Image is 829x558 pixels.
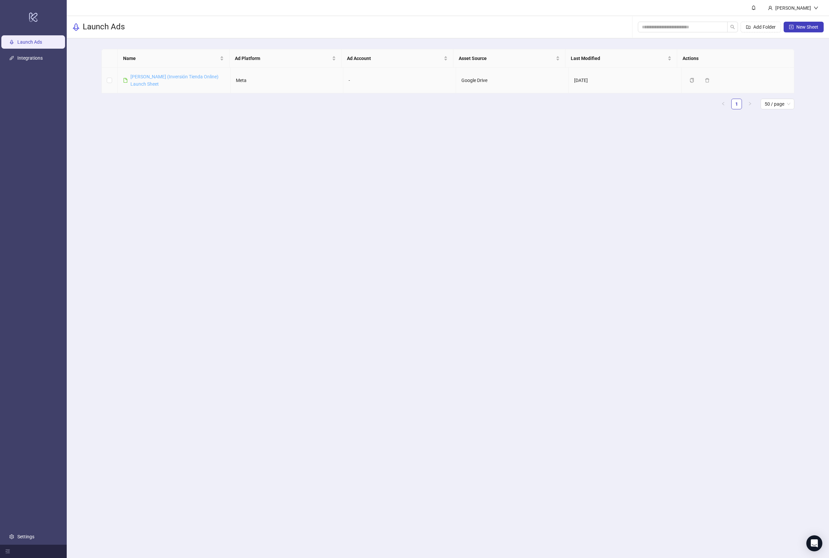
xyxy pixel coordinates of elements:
div: Open Intercom Messenger [806,535,822,551]
span: Ad Account [347,55,443,62]
span: down [814,6,818,10]
span: Last Modified [571,55,667,62]
th: Last Modified [565,49,678,68]
div: [PERSON_NAME] [773,4,814,12]
span: 50 / page [765,99,790,109]
button: New Sheet [784,22,824,32]
span: right [748,102,752,106]
span: Add Folder [753,24,776,30]
td: - [343,68,456,93]
span: bell [751,5,756,10]
a: Launch Ads [17,40,42,45]
button: left [718,99,729,109]
a: Settings [17,534,34,539]
a: 1 [732,99,742,109]
span: delete [705,78,710,83]
span: left [721,102,725,106]
span: copy [690,78,694,83]
span: Ad Platform [235,55,331,62]
td: Meta [231,68,343,93]
span: search [730,25,735,29]
li: 1 [731,99,742,109]
span: Name [123,55,219,62]
th: Ad Account [342,49,454,68]
td: [DATE] [569,68,682,93]
th: Name [118,49,230,68]
li: Previous Page [718,99,729,109]
th: Actions [677,49,789,68]
span: file [123,78,128,83]
button: Add Folder [741,22,781,32]
span: menu-fold [5,549,10,554]
th: Ad Platform [230,49,342,68]
div: Page Size [761,99,794,109]
span: user [768,6,773,10]
a: [PERSON_NAME] (Inversión Tienda Online) Launch Sheet [130,74,219,87]
span: rocket [72,23,80,31]
h3: Launch Ads [83,22,125,32]
span: folder-add [746,25,751,29]
th: Asset Source [453,49,565,68]
span: plus-square [789,25,794,29]
li: Next Page [745,99,755,109]
a: Integrations [17,56,43,61]
button: right [745,99,755,109]
span: Asset Source [459,55,554,62]
td: Google Drive [456,68,569,93]
span: New Sheet [796,24,818,30]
